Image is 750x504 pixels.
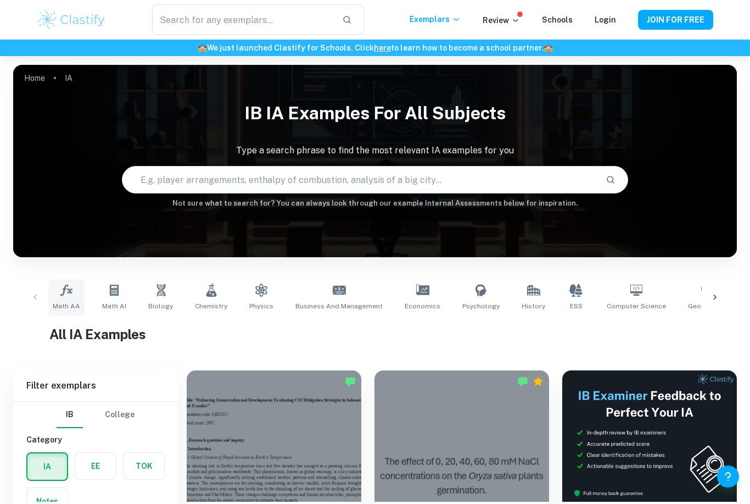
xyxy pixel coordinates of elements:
span: Physics [249,301,273,311]
div: Filter type choice [57,402,135,428]
p: Review [483,14,520,26]
span: Geography [688,301,724,311]
a: Schools [542,15,573,24]
span: Computer Science [607,301,666,311]
span: Economics [405,301,440,311]
input: E.g. player arrangements, enthalpy of combustion, analysis of a big city... [122,164,597,195]
input: Search for any exemplars... [152,4,333,35]
span: Math AI [102,301,126,311]
p: Type a search phrase to find the most relevant IA examples for you [13,144,737,157]
span: Psychology [462,301,500,311]
h6: Category [26,434,165,446]
button: IA [27,453,67,480]
a: Home [24,70,45,86]
button: EE [75,453,116,479]
p: Exemplars [410,13,461,25]
p: IA [65,72,72,84]
img: Thumbnail [562,370,737,502]
a: Login [595,15,616,24]
span: History [522,301,545,311]
span: Chemistry [195,301,227,311]
span: ESS [570,301,583,311]
img: Marked [517,376,528,387]
button: Search [601,170,620,189]
h1: All IA Examples [49,324,701,344]
button: TOK [124,453,164,479]
img: Marked [345,376,356,387]
span: Business and Management [295,301,383,311]
h6: Filter exemplars [13,370,178,401]
span: Biology [148,301,173,311]
img: Clastify logo [37,9,107,31]
button: Help and Feedback [717,466,739,488]
button: College [105,402,135,428]
h6: Not sure what to search for? You can always look through our example Internal Assessments below f... [13,198,737,209]
span: Math AA [53,301,80,311]
h6: We just launched Clastify for Schools. Click to learn how to become a school partner. [2,42,748,54]
h1: IB IA examples for all subjects [13,96,737,131]
div: Premium [533,376,544,387]
span: 🏫 [198,43,207,52]
a: here [374,43,391,52]
button: JOIN FOR FREE [638,10,713,30]
button: IB [57,402,83,428]
span: 🏫 [544,43,553,52]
